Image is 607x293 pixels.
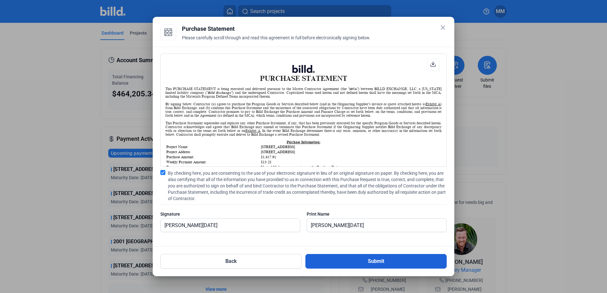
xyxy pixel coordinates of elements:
[287,140,320,144] u: Purchase Information:
[426,102,440,106] u: Exhibit A
[160,211,300,217] div: Signature
[208,91,231,94] i: Billd Exchange
[439,24,447,31] mat-icon: close
[166,145,260,149] td: Project Name:
[165,87,442,98] div: This PURCHASE STATEMENT is being executed and delivered pursuant to the Master Contractor Agreeme...
[160,254,302,269] button: Back
[165,121,442,136] div: This Purchase Statement supersedes and replaces any other Purchase Statement, if any, that has be...
[261,155,441,159] td: $1,617.91
[166,165,260,169] td: Term:
[261,160,441,164] td: $13.28
[261,165,441,169] td: Up to 120 days, commencing on the Purchase Date
[161,219,300,232] input: Signature
[166,150,260,154] td: Project Address:
[165,65,442,82] h1: PURCHASE STATEMENT
[261,145,441,149] td: [STREET_ADDRESS]
[165,102,442,117] div: By signing below, Contractor (a) agrees to purchase the Program Goods or Services described below...
[245,129,260,133] u: Exhibit A
[261,150,441,154] td: [STREET_ADDRESS]
[166,155,260,159] td: Purchase Amount:
[182,24,447,33] div: Purchase Statement
[182,35,447,49] div: Please carefully scroll through and read this agreement in full before electronically signing below.
[166,160,260,164] td: Weekly Payment Amount:
[168,170,447,202] span: By checking here, you are consenting to the use of your electronic signature in lieu of an origin...
[307,219,439,232] input: Print Name
[305,254,447,269] button: Submit
[349,87,357,91] i: MCA
[307,211,447,217] div: Print Name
